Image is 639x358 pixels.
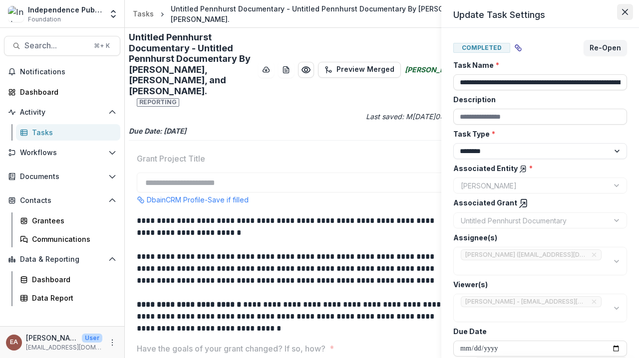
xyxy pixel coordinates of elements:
[453,279,621,290] label: Viewer(s)
[617,4,633,20] button: Close
[453,43,510,53] span: Completed
[453,232,621,243] label: Assignee(s)
[584,40,627,56] button: Re-Open
[510,40,526,56] button: View dependent tasks
[453,326,621,337] label: Due Date
[453,94,621,105] label: Description
[453,60,621,70] label: Task Name
[453,197,621,208] label: Associated Grant
[453,129,621,139] label: Task Type
[453,163,621,174] label: Associated Entity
